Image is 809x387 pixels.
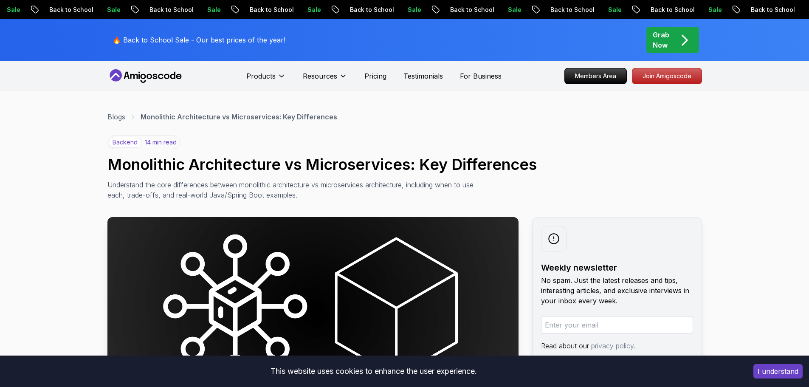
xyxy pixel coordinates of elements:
p: Read about our . [541,341,693,351]
p: 14 min read [145,138,177,147]
a: Testimonials [403,71,443,81]
a: Join Amigoscode [632,68,702,84]
button: Resources [303,71,347,88]
p: Products [246,71,276,81]
p: Sale [198,6,226,14]
p: backend [109,137,141,148]
p: Back to School [441,6,499,14]
p: Sale [499,6,526,14]
p: Understand the core differences between monolithic architecture vs microservices architecture, in... [107,180,488,200]
a: Blogs [107,112,125,122]
p: Sale [299,6,326,14]
p: Back to School [40,6,98,14]
a: For Business [460,71,502,81]
p: Sale [699,6,727,14]
p: Grab Now [653,30,669,50]
p: 🔥 Back to School Sale - Our best prices of the year! [113,35,285,45]
p: Members Area [565,68,626,84]
div: This website uses cookies to enhance the user experience. [6,362,741,381]
p: Back to School [341,6,399,14]
a: privacy policy [591,342,634,350]
a: Members Area [564,68,627,84]
button: Accept cookies [753,364,803,379]
p: Back to School [241,6,299,14]
p: Back to School [642,6,699,14]
p: Monolithic Architecture vs Microservices: Key Differences [141,112,337,122]
p: No spam. Just the latest releases and tips, interesting articles, and exclusive interviews in you... [541,275,693,306]
input: Enter your email [541,316,693,334]
p: Sale [599,6,626,14]
p: Back to School [141,6,198,14]
h1: Monolithic Architecture vs Microservices: Key Differences [107,156,702,173]
h2: Weekly newsletter [541,262,693,274]
p: Back to School [541,6,599,14]
button: Products [246,71,286,88]
p: Sale [98,6,125,14]
p: Back to School [742,6,800,14]
p: Sale [399,6,426,14]
p: Join Amigoscode [632,68,702,84]
a: Pricing [364,71,386,81]
p: Resources [303,71,337,81]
